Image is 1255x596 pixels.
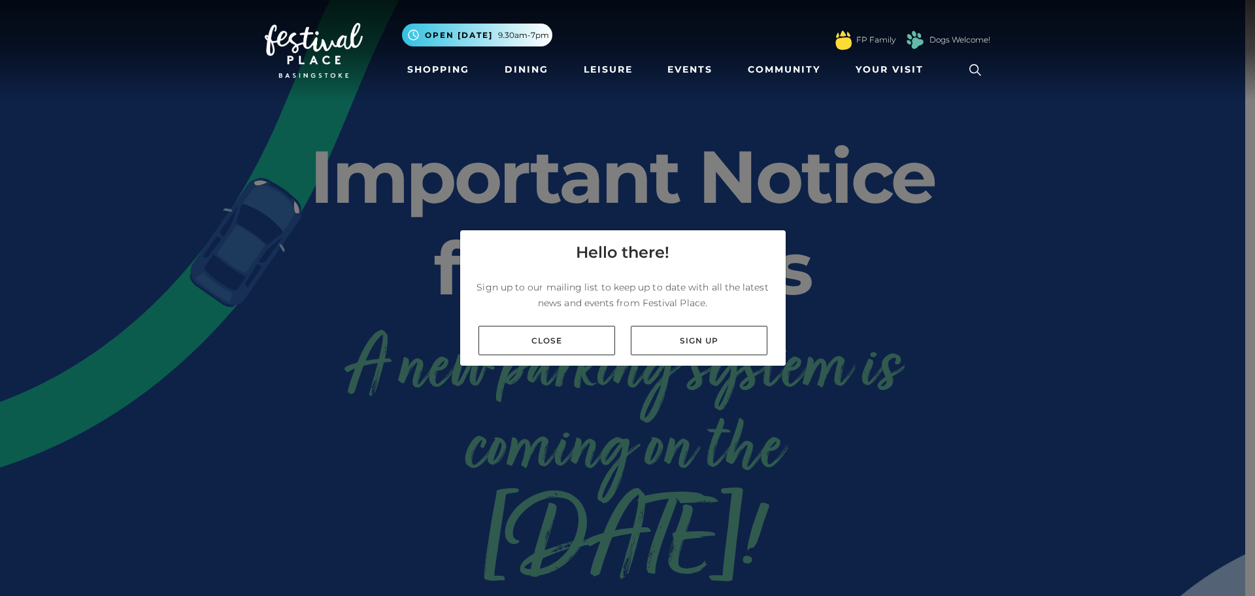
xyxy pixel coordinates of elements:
[576,241,669,264] h4: Hello there!
[578,58,638,82] a: Leisure
[478,326,615,355] a: Close
[265,23,363,78] img: Festival Place Logo
[856,63,924,77] span: Your Visit
[402,24,552,46] button: Open [DATE] 9.30am-7pm
[850,58,935,82] a: Your Visit
[856,34,895,46] a: FP Family
[425,29,493,41] span: Open [DATE]
[498,29,549,41] span: 9.30am-7pm
[929,34,990,46] a: Dogs Welcome!
[499,58,554,82] a: Dining
[471,279,775,311] p: Sign up to our mailing list to keep up to date with all the latest news and events from Festival ...
[402,58,475,82] a: Shopping
[631,326,767,355] a: Sign up
[662,58,718,82] a: Events
[743,58,826,82] a: Community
